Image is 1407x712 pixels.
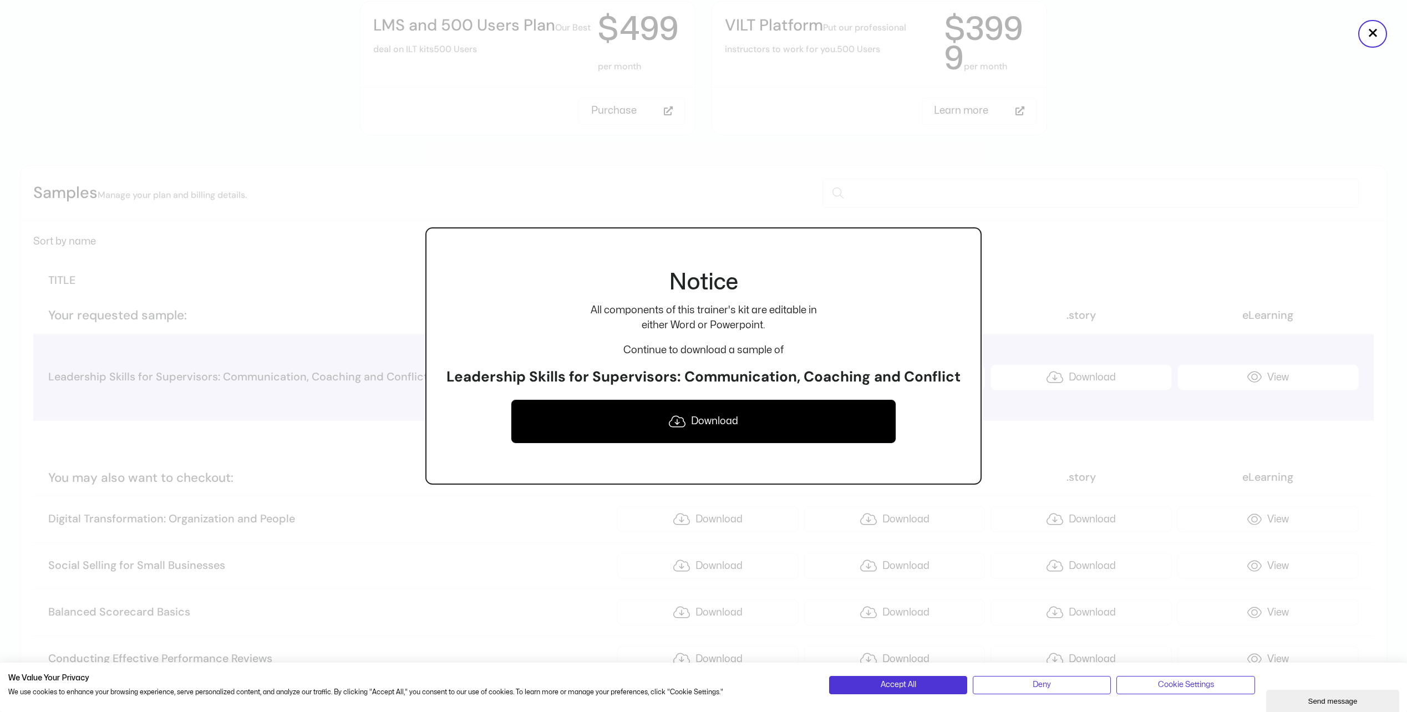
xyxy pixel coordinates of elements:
[881,679,916,691] span: Accept All
[1116,676,1254,694] button: Adjust cookie preferences
[1158,679,1214,691] span: Cookie Settings
[973,676,1111,694] button: Deny all cookies
[8,673,812,683] h2: We Value Your Privacy
[511,399,896,444] a: Download
[446,368,961,386] h3: Leadership Skills for Supervisors: Communication, Coaching and Conflict
[1358,20,1387,48] button: Close popup
[1266,688,1401,712] iframe: chat widget
[8,688,812,697] p: We use cookies to enhance your browsing experience, serve personalized content, and analyze our t...
[446,268,961,297] h2: Notice
[829,676,967,694] button: Accept all cookies
[446,303,961,333] p: All components of this trainer's kit are editable in either Word or Powerpoint.
[446,343,961,358] p: Continue to download a sample of
[1033,679,1051,691] span: Deny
